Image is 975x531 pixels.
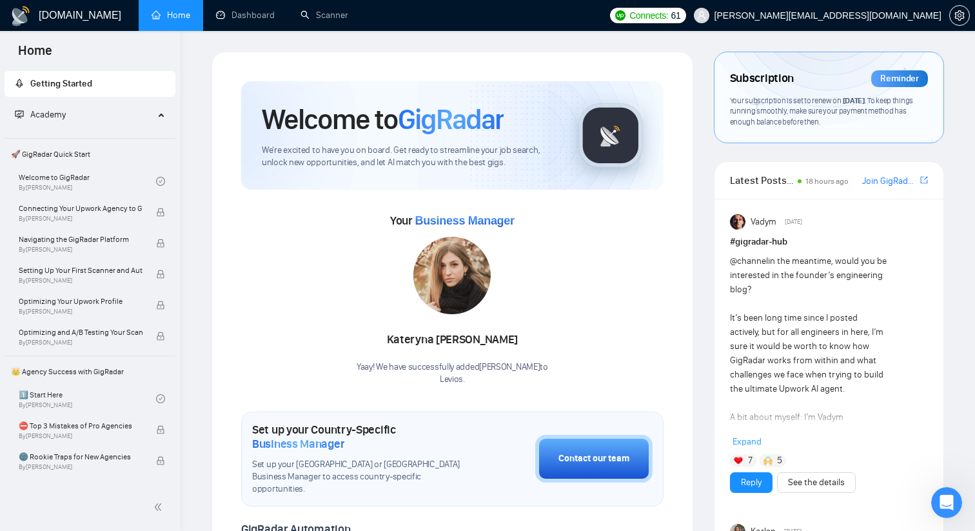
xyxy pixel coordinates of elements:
span: Getting Started [30,78,92,89]
h1: Set up your Country-Specific [252,423,471,451]
span: By [PERSON_NAME] [19,246,143,254]
span: lock [156,332,165,341]
span: lock [156,456,165,465]
h1: # gigradar-hub [730,235,928,249]
span: fund-projection-screen [15,110,24,119]
span: Connecting Your Upwork Agency to GigRadar [19,202,143,215]
img: Vadym [730,214,745,230]
span: We're excited to have you on board. Get ready to streamline your job search, unlock new opportuni... [262,145,558,169]
span: Vadym [751,215,776,229]
span: By [PERSON_NAME] [19,432,143,440]
span: setting [950,10,969,21]
span: [DATE] [785,216,802,228]
span: Your [390,214,515,228]
span: Latest Posts from the GigRadar Community [730,172,794,188]
span: Navigating the GigRadar Platform [19,233,143,246]
span: Subscription [730,68,794,90]
img: upwork-logo.png [615,10,625,21]
span: Optimizing and A/B Testing Your Scanner for Better Results [19,326,143,339]
span: user [697,11,706,20]
a: Join GigRadar Slack Community [862,174,918,188]
div: Reminder [871,70,928,87]
span: By [PERSON_NAME] [19,277,143,285]
span: Setting Up Your First Scanner and Auto-Bidder [19,264,143,277]
span: By [PERSON_NAME] [19,339,143,346]
a: setting [949,10,970,21]
img: logo [10,6,31,26]
p: Levios . [357,374,548,386]
a: See the details [788,476,845,490]
span: Academy [15,109,66,120]
a: Reply [741,476,762,490]
a: export [920,174,928,186]
img: gigradar-logo.png [578,103,643,168]
span: GigRadar [398,102,504,137]
span: 61 [671,8,681,23]
a: homeHome [152,10,190,21]
img: 🙌 [763,456,773,465]
span: Business Manager [415,214,514,227]
span: lock [156,301,165,310]
span: 👑 Agency Success with GigRadar [6,359,174,385]
span: By [PERSON_NAME] [19,215,143,223]
span: export [920,175,928,185]
span: lock [156,425,165,434]
span: Connects: [629,8,668,23]
img: 1687098681414-124.jpg [413,237,491,314]
span: [DATE] [843,95,865,105]
h1: Welcome to [262,102,504,137]
span: ☠️ Fatal Traps for Solo Freelancers [19,481,143,494]
span: lock [156,239,165,248]
div: Contact our team [558,452,629,466]
span: Expand [733,436,762,447]
span: lock [156,270,165,279]
span: Optimizing Your Upwork Profile [19,295,143,308]
span: check-circle [156,394,165,403]
button: Reply [730,472,773,493]
span: Set up your [GEOGRAPHIC_DATA] or [GEOGRAPHIC_DATA] Business Manager to access country-specific op... [252,459,471,496]
a: searchScanner [300,10,348,21]
button: setting [949,5,970,26]
li: Getting Started [5,71,175,97]
span: 18 hours ago [805,177,849,186]
iframe: Intercom live chat [931,487,962,518]
span: By [PERSON_NAME] [19,308,143,316]
a: Welcome to GigRadarBy[PERSON_NAME] [19,167,156,195]
span: Academy [30,109,66,120]
span: Business Manager [252,437,344,451]
span: 7 [748,454,753,467]
span: double-left [153,501,166,514]
div: Kateryna [PERSON_NAME] [357,329,548,351]
span: ⛔ Top 3 Mistakes of Pro Agencies [19,419,143,432]
span: @channel [730,255,768,266]
button: Contact our team [535,435,653,483]
a: 1️⃣ Start HereBy[PERSON_NAME] [19,385,156,413]
a: dashboardDashboard [216,10,275,21]
span: 🚀 GigRadar Quick Start [6,141,174,167]
span: 🌚 Rookie Traps for New Agencies [19,450,143,463]
span: Home [8,41,63,68]
span: check-circle [156,177,165,186]
button: See the details [777,472,856,493]
span: lock [156,208,165,217]
span: rocket [15,79,24,88]
img: ❤️ [734,456,743,465]
span: 5 [777,454,782,467]
span: By [PERSON_NAME] [19,463,143,471]
span: Your subscription is set to renew on . To keep things running smoothly, make sure your payment me... [730,95,913,126]
div: Yaay! We have successfully added [PERSON_NAME] to [357,361,548,386]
